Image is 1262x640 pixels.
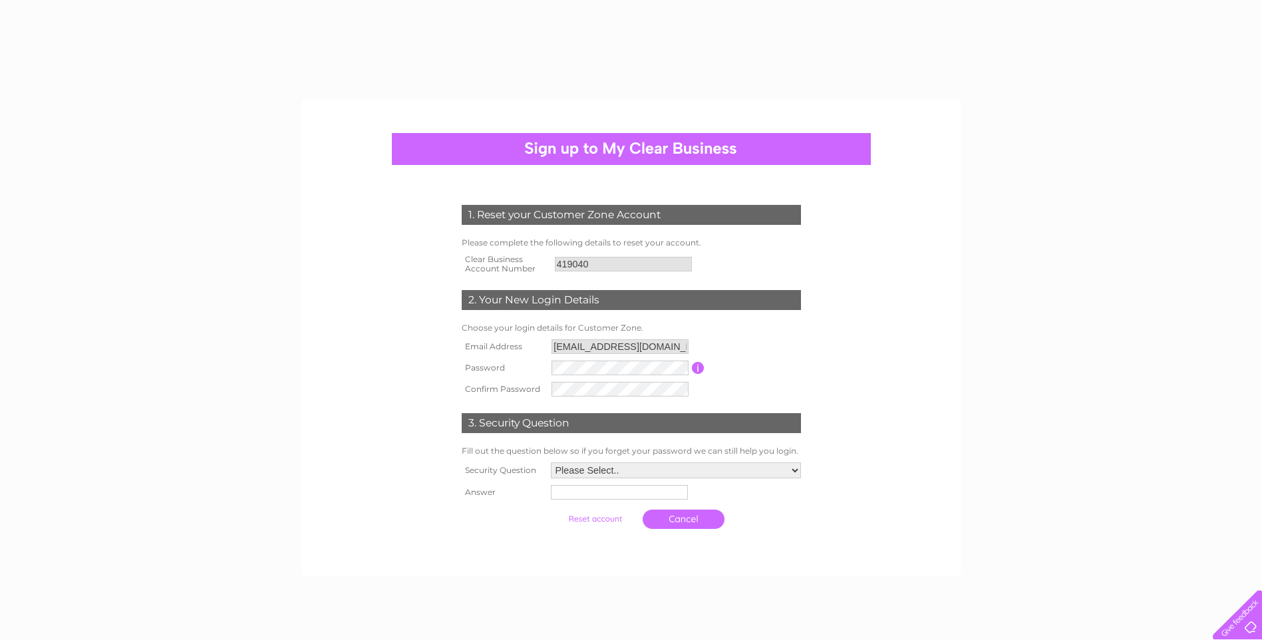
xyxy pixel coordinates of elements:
th: Email Address [458,336,549,357]
td: Choose your login details for Customer Zone. [458,320,804,336]
th: Clear Business Account Number [458,251,552,277]
td: Please complete the following details to reset your account. [458,235,804,251]
div: 3. Security Question [462,413,801,433]
input: Information [692,362,705,374]
th: Confirm Password [458,379,549,400]
th: Security Question [458,459,548,482]
a: Cancel [643,510,724,529]
th: Answer [458,482,548,503]
div: 1. Reset your Customer Zone Account [462,205,801,225]
div: 2. Your New Login Details [462,290,801,310]
th: Password [458,357,549,379]
td: Fill out the question below so if you forget your password we can still help you login. [458,443,804,459]
input: Submit [554,510,636,528]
